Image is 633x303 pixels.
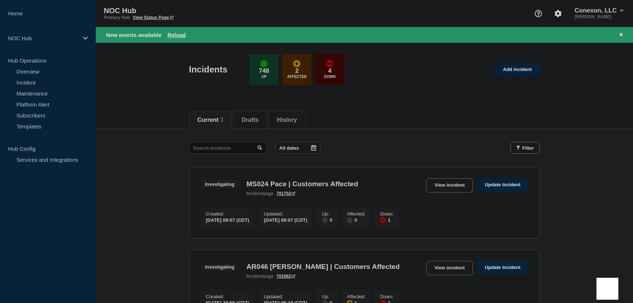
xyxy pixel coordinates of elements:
[287,75,307,79] p: Affected
[275,142,321,154] button: All dates
[380,294,394,299] p: Down :
[573,14,625,19] p: [PERSON_NAME]
[322,211,332,217] p: Up :
[326,60,333,67] div: down
[189,64,227,75] h1: Incidents
[246,263,400,271] h3: AR046 [PERSON_NAME] | Customers Affected
[104,7,250,15] p: NOC Hub
[426,261,473,275] a: View incident
[206,211,249,217] p: Created :
[246,274,273,279] p: page
[573,7,625,14] button: Conexon, LLC
[246,180,358,188] h3: MS024 Pace | Customers Affected
[167,32,186,38] button: Reload
[596,278,618,300] iframe: Help Scout Beacon - Open
[200,180,239,188] span: Investigating
[380,211,394,217] p: Down :
[8,35,78,41] p: NOC Hub
[380,217,394,223] div: 1
[328,67,331,75] p: 4
[277,117,297,123] button: History
[347,217,365,223] div: 0
[295,67,299,75] p: 2
[324,75,336,79] p: Down
[477,178,528,192] a: Update incident
[246,191,273,196] p: page
[495,63,540,76] a: Add incident
[279,145,299,151] p: All dates
[522,145,534,151] span: Filter
[246,191,263,196] span: incident
[242,117,258,123] button: Drafts
[293,60,300,67] div: affected
[260,60,268,67] div: up
[347,294,365,299] p: Affected :
[550,6,566,21] button: Account settings
[133,15,173,20] a: View Status Page
[426,178,473,192] a: View incident
[511,142,540,154] button: Filter
[206,217,249,223] div: [DATE] 09:07 (CDT)
[380,217,386,223] div: down
[189,142,266,154] input: Search incidents
[322,217,332,223] div: 0
[197,117,223,123] button: Current 3
[477,261,528,274] a: Update incident
[347,211,365,217] p: Affected :
[246,274,263,279] span: incident
[264,294,307,299] p: Updated :
[200,263,239,271] span: Investigating
[276,191,295,196] a: 701752
[322,294,332,299] p: Up :
[220,117,223,123] span: 3
[531,6,546,21] button: Support
[259,67,269,75] p: 748
[322,217,328,223] div: disabled
[276,274,295,279] a: 701662
[104,15,130,20] p: Primary Hub
[264,217,307,223] div: [DATE] 09:07 (CDT)
[264,211,307,217] p: Updated :
[347,217,353,223] div: disabled
[261,75,266,79] p: Up
[106,32,162,38] span: New events available
[206,294,249,299] p: Created :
